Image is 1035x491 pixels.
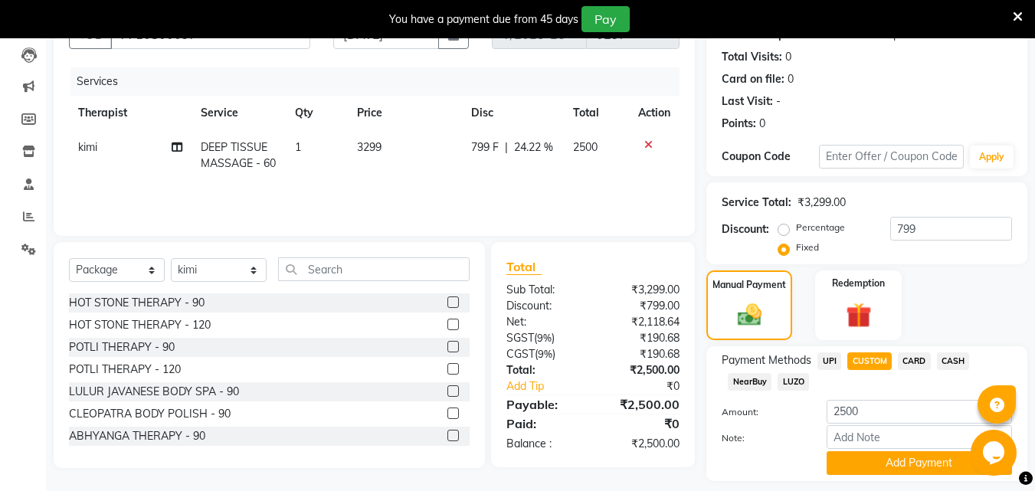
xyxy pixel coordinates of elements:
[593,436,691,452] div: ₹2,500.00
[827,451,1012,475] button: Add Payment
[78,140,97,154] span: kimi
[832,277,885,290] label: Redemption
[514,139,553,155] span: 24.22 %
[796,241,819,254] label: Fixed
[728,373,771,391] span: NearBuy
[730,301,769,329] img: _cash.svg
[357,140,382,154] span: 3299
[898,352,931,370] span: CARD
[495,362,593,378] div: Total:
[593,362,691,378] div: ₹2,500.00
[970,146,1014,169] button: Apply
[722,195,791,211] div: Service Total:
[722,49,782,65] div: Total Visits:
[192,96,286,130] th: Service
[971,430,1020,476] iframe: chat widget
[759,116,765,132] div: 0
[506,259,542,275] span: Total
[70,67,691,96] div: Services
[462,96,564,130] th: Disc
[201,140,276,170] span: DEEP TISSUE MASSAGE - 60
[838,300,879,331] img: _gift.svg
[278,257,470,281] input: Search
[610,378,692,394] div: ₹0
[798,195,846,211] div: ₹3,299.00
[847,352,892,370] span: CUSTOM
[495,414,593,433] div: Paid:
[593,298,691,314] div: ₹799.00
[817,352,841,370] span: UPI
[722,149,818,165] div: Coupon Code
[495,436,593,452] div: Balance :
[538,348,552,360] span: 9%
[776,93,781,110] div: -
[593,282,691,298] div: ₹3,299.00
[573,140,598,154] span: 2500
[593,346,691,362] div: ₹190.68
[495,395,593,414] div: Payable:
[785,49,791,65] div: 0
[788,71,794,87] div: 0
[564,96,629,130] th: Total
[505,139,508,155] span: |
[471,139,499,155] span: 799 F
[593,314,691,330] div: ₹2,118.64
[69,317,211,333] div: HOT STONE THERAPY - 120
[593,395,691,414] div: ₹2,500.00
[495,346,593,362] div: ( )
[495,330,593,346] div: ( )
[712,278,786,292] label: Manual Payment
[495,298,593,314] div: Discount:
[69,428,205,444] div: ABHYANGA THERAPY - 90
[827,400,1012,424] input: Amount
[495,378,609,394] a: Add Tip
[722,71,784,87] div: Card on file:
[506,347,535,361] span: CGST
[69,362,181,378] div: POTLI THERAPY - 120
[495,314,593,330] div: Net:
[796,221,845,234] label: Percentage
[286,96,348,130] th: Qty
[937,352,970,370] span: CASH
[827,425,1012,449] input: Add Note
[629,96,680,130] th: Action
[348,96,462,130] th: Price
[69,339,175,355] div: POTLI THERAPY - 90
[778,373,809,391] span: LUZO
[710,405,814,419] label: Amount:
[722,352,811,368] span: Payment Methods
[506,331,534,345] span: SGST
[69,384,239,400] div: LULUR JAVANESE BODY SPA - 90
[295,140,301,154] span: 1
[722,116,756,132] div: Points:
[537,332,552,344] span: 9%
[710,431,814,445] label: Note:
[593,414,691,433] div: ₹0
[495,282,593,298] div: Sub Total:
[722,221,769,237] div: Discount:
[69,96,192,130] th: Therapist
[69,406,231,422] div: CLEOPATRA BODY POLISH - 90
[593,330,691,346] div: ₹190.68
[722,93,773,110] div: Last Visit:
[389,11,578,28] div: You have a payment due from 45 days
[819,145,964,169] input: Enter Offer / Coupon Code
[581,6,630,32] button: Pay
[69,295,205,311] div: HOT STONE THERAPY - 90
